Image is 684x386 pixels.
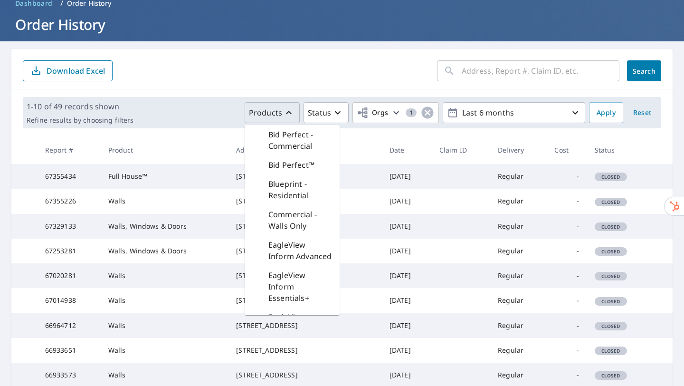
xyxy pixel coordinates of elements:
[547,189,587,213] td: -
[38,214,101,239] td: 67329133
[490,288,547,313] td: Regular
[596,273,626,280] span: Closed
[268,239,332,262] p: EagleView Inform Advanced
[382,338,432,363] td: [DATE]
[490,189,547,213] td: Regular
[245,155,340,174] div: Bid Perfect™
[490,313,547,338] td: Regular
[382,263,432,288] td: [DATE]
[382,313,432,338] td: [DATE]
[268,209,332,232] p: Commercial - Walls Only
[245,102,300,123] button: Products
[38,338,101,363] td: 66933651
[596,248,626,255] span: Closed
[23,60,113,81] button: Download Excel
[38,239,101,263] td: 67253281
[462,58,619,84] input: Address, Report #, Claim ID, etc.
[547,338,587,363] td: -
[236,271,374,280] div: [STREET_ADDRESS]
[596,298,626,305] span: Closed
[245,174,340,205] div: Blueprint - Residential
[596,199,626,205] span: Closed
[101,136,229,164] th: Product
[597,107,616,119] span: Apply
[38,164,101,189] td: 67355434
[236,196,374,206] div: [STREET_ADDRESS][US_STATE]
[27,101,133,112] p: 1-10 of 49 records shown
[382,189,432,213] td: [DATE]
[627,60,661,81] button: Search
[596,323,626,329] span: Closed
[490,136,547,164] th: Delivery
[101,288,229,313] td: Walls
[245,125,340,155] div: Bid Perfect - Commercial
[236,346,374,355] div: [STREET_ADDRESS]
[443,102,585,123] button: Last 6 months
[432,136,490,164] th: Claim ID
[27,116,133,125] p: Refine results by choosing filters
[236,370,374,380] div: [STREET_ADDRESS]
[304,102,349,123] button: Status
[631,107,654,119] span: Reset
[245,205,340,235] div: Commercial - Walls Only
[38,288,101,313] td: 67014938
[101,214,229,239] td: Walls, Windows & Doors
[547,214,587,239] td: -
[38,313,101,338] td: 66964712
[547,288,587,313] td: -
[236,246,374,256] div: [STREET_ADDRESS]
[490,214,547,239] td: Regular
[547,136,587,164] th: Cost
[47,66,105,76] p: Download Excel
[38,189,101,213] td: 67355226
[268,311,332,357] p: EagleView Inform Essentials+ for Commercial
[357,107,389,119] span: Orgs
[245,235,340,266] div: EagleView Inform Advanced
[101,164,229,189] td: Full House™
[236,222,374,231] div: [STREET_ADDRESS][US_STATE]
[490,239,547,263] td: Regular
[249,107,282,118] p: Products
[236,321,374,330] div: [STREET_ADDRESS]
[236,172,374,181] div: [STREET_ADDRESS]
[38,263,101,288] td: 67020281
[228,136,381,164] th: Address
[268,159,314,171] p: Bid Perfect™
[268,129,332,152] p: Bid Perfect - Commercial
[587,136,652,164] th: Status
[38,136,101,164] th: Report #
[589,102,623,123] button: Apply
[382,288,432,313] td: [DATE]
[101,189,229,213] td: Walls
[596,372,626,379] span: Closed
[268,270,332,304] p: EagleView Inform Essentials+
[308,107,331,118] p: Status
[627,102,657,123] button: Reset
[101,263,229,288] td: Walls
[245,308,340,361] div: EagleView Inform Essentials+ for Commercial
[490,338,547,363] td: Regular
[490,263,547,288] td: Regular
[547,313,587,338] td: -
[236,296,374,305] div: [STREET_ADDRESS]
[635,67,654,76] span: Search
[11,15,673,34] h1: Order History
[101,239,229,263] td: Walls, Windows & Doors
[596,174,626,180] span: Closed
[596,223,626,230] span: Closed
[101,313,229,338] td: Walls
[382,239,432,263] td: [DATE]
[490,164,547,189] td: Regular
[245,266,340,308] div: EagleView Inform Essentials+
[547,164,587,189] td: -
[547,263,587,288] td: -
[382,136,432,164] th: Date
[268,178,332,201] p: Blueprint - Residential
[382,164,432,189] td: [DATE]
[101,338,229,363] td: Walls
[458,105,570,121] p: Last 6 months
[547,239,587,263] td: -
[406,109,417,116] span: 1
[352,102,439,123] button: Orgs1
[596,347,626,354] span: Closed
